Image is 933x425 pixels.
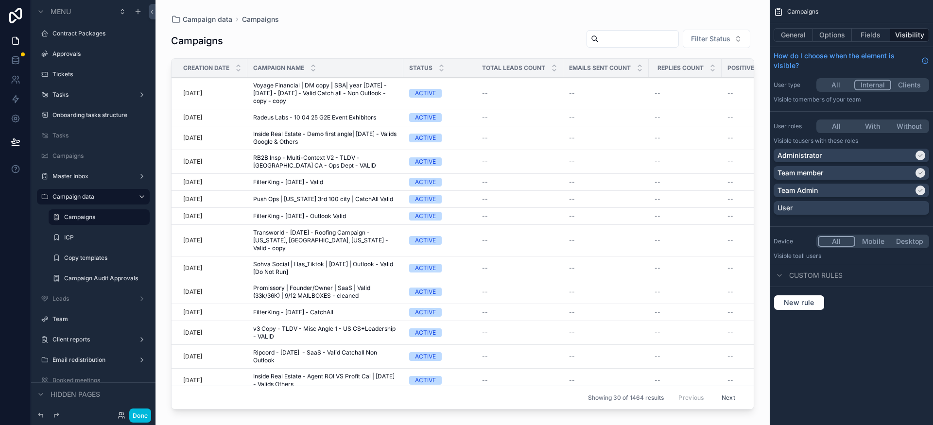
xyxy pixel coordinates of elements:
[798,252,821,259] span: all users
[854,80,892,90] button: Internal
[774,137,929,145] p: Visible to
[51,7,71,17] span: Menu
[818,121,854,132] button: All
[183,64,229,72] span: Creation Date
[129,408,151,423] button: Done
[787,8,818,16] span: Campaigns
[777,168,823,178] p: Team member
[774,51,917,70] span: How do I choose when the element is visible?
[789,271,843,280] span: Custom rules
[777,203,793,213] p: User
[64,274,144,282] label: Campaign Audit Approvals
[813,28,852,42] button: Options
[780,298,818,307] span: New rule
[64,213,144,221] label: Campaigns
[774,252,929,260] p: Visible to
[52,111,144,119] label: Onboarding tasks structure
[891,236,928,247] button: Desktop
[52,193,130,201] label: Campaign data
[52,295,130,303] label: Leads
[64,234,144,241] label: ICP
[52,376,144,384] label: Booked meetings
[52,172,130,180] label: Master Inbox
[52,91,130,99] label: Tasks
[569,64,631,72] span: Emails Sent Count
[818,80,854,90] button: All
[890,28,929,42] button: Visibility
[52,152,144,160] label: Campaigns
[52,315,144,323] label: Team
[777,186,818,195] p: Team Admin
[52,50,144,58] label: Approvals
[52,336,130,343] label: Client reports
[52,70,144,78] label: Tickets
[774,81,812,89] label: User type
[253,64,304,72] span: Campaign Name
[52,30,144,37] label: Contract Packages
[52,132,144,139] label: Tasks
[51,390,100,399] span: Hidden pages
[777,151,822,160] p: Administrator
[774,28,813,42] button: General
[774,122,812,130] label: User roles
[64,254,144,262] label: Copy templates
[774,51,929,70] a: How do I choose when the element is visible?
[798,137,858,144] span: Users with these roles
[891,80,928,90] button: Clients
[798,96,861,103] span: Members of your team
[588,394,664,402] span: Showing 30 of 1464 results
[774,96,929,103] p: Visible to
[774,295,825,310] button: New rule
[855,236,892,247] button: Mobile
[852,28,891,42] button: Fields
[657,64,704,72] span: Replies Count
[482,64,545,72] span: Total Leads Count
[774,238,812,245] label: Device
[727,64,802,72] span: Positive Replies Count
[891,121,928,132] button: Without
[818,236,855,247] button: All
[52,356,130,364] label: Email redistribution
[854,121,891,132] button: With
[715,390,742,405] button: Next
[409,64,432,72] span: Status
